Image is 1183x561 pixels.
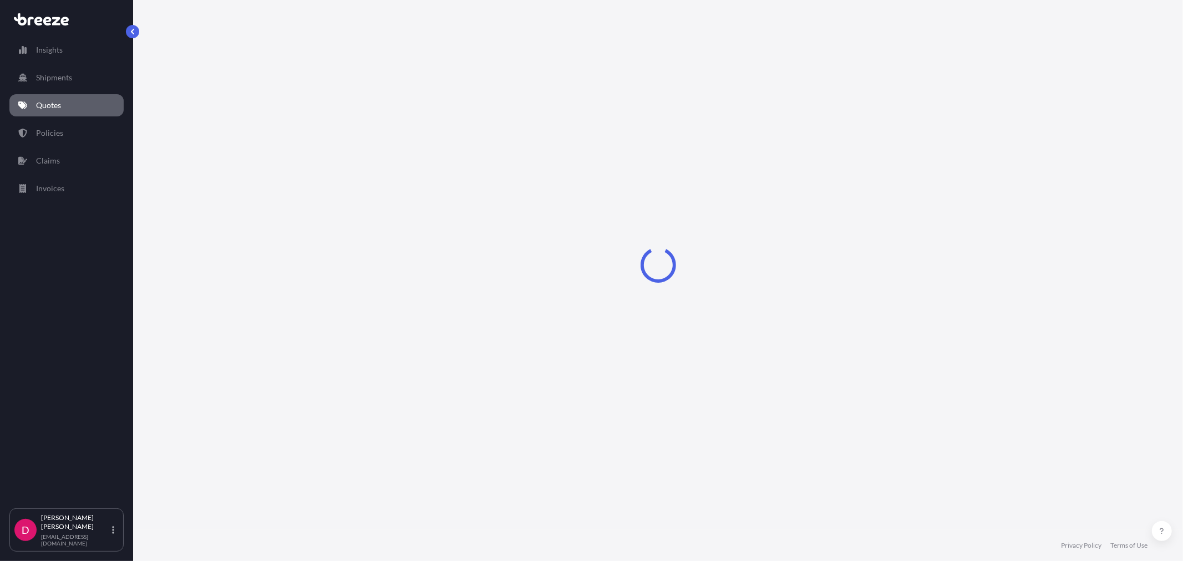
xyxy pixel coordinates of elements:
p: Invoices [36,183,64,194]
p: Policies [36,127,63,139]
p: [PERSON_NAME] [PERSON_NAME] [41,513,110,531]
a: Claims [9,150,124,172]
p: Insights [36,44,63,55]
a: Privacy Policy [1061,541,1101,550]
p: Claims [36,155,60,166]
span: D [22,524,29,535]
a: Terms of Use [1110,541,1148,550]
p: [EMAIL_ADDRESS][DOMAIN_NAME] [41,533,110,547]
a: Policies [9,122,124,144]
p: Quotes [36,100,61,111]
p: Shipments [36,72,72,83]
a: Quotes [9,94,124,116]
a: Insights [9,39,124,61]
a: Invoices [9,177,124,200]
a: Shipments [9,67,124,89]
